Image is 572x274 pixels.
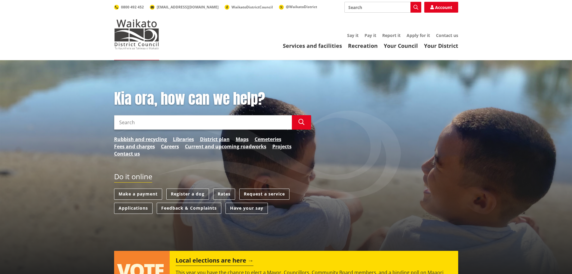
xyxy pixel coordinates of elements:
[347,32,359,38] a: Say it
[200,136,230,143] a: District plan
[176,257,253,266] h2: Local elections are here
[239,189,289,200] a: Request a service
[255,136,281,143] a: Cemeteries
[407,32,430,38] a: Apply for it
[236,136,249,143] a: Maps
[225,5,273,10] a: WaikatoDistrictCouncil
[232,5,273,10] span: WaikatoDistrictCouncil
[157,5,219,10] span: [EMAIL_ADDRESS][DOMAIN_NAME]
[365,32,376,38] a: Pay it
[424,42,458,49] a: Your District
[225,203,268,214] a: Have your say
[121,5,144,10] span: 0800 492 452
[279,4,317,9] a: @WaikatoDistrict
[213,189,235,200] a: Rates
[114,115,292,130] input: Search input
[382,32,401,38] a: Report it
[166,189,209,200] a: Register a dog
[436,32,458,38] a: Contact us
[348,42,378,49] a: Recreation
[114,189,162,200] a: Make a payment
[114,5,144,10] a: 0800 492 452
[384,42,418,49] a: Your Council
[114,150,140,157] a: Contact us
[114,172,152,183] h2: Do it online
[114,143,155,150] a: Fees and charges
[161,143,179,150] a: Careers
[114,19,159,49] img: Waikato District Council - Te Kaunihera aa Takiwaa o Waikato
[283,42,342,49] a: Services and facilities
[150,5,219,10] a: [EMAIL_ADDRESS][DOMAIN_NAME]
[114,136,167,143] a: Rubbish and recycling
[272,143,292,150] a: Projects
[286,4,317,9] span: @WaikatoDistrict
[114,90,311,108] h1: Kia ora, how can we help?
[157,203,221,214] a: Feedback & Complaints
[173,136,194,143] a: Libraries
[424,2,458,13] a: Account
[344,2,421,13] input: Search input
[185,143,266,150] a: Current and upcoming roadworks
[114,203,153,214] a: Applications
